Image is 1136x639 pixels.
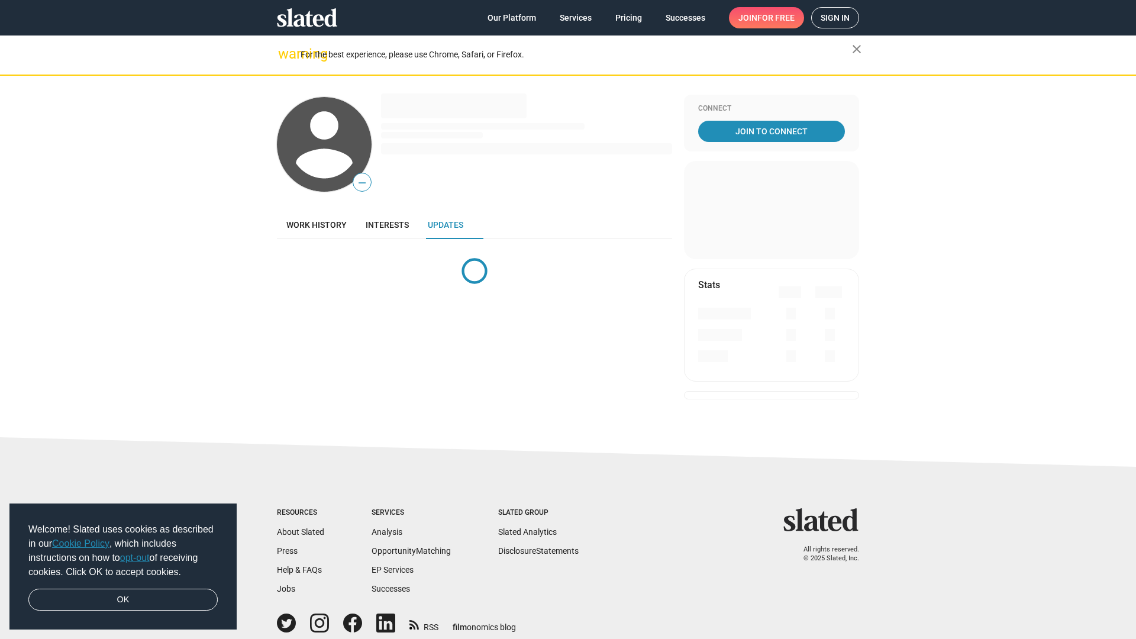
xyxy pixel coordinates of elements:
mat-icon: warning [278,47,292,61]
span: Our Platform [488,7,536,28]
span: Services [560,7,592,28]
span: Join [738,7,795,28]
a: EP Services [372,565,414,575]
span: Interests [366,220,409,230]
span: Pricing [615,7,642,28]
a: Our Platform [478,7,546,28]
mat-icon: close [850,42,864,56]
a: dismiss cookie message [28,589,218,611]
a: Pricing [606,7,651,28]
a: Help & FAQs [277,565,322,575]
span: Join To Connect [701,121,843,142]
span: Successes [666,7,705,28]
span: Welcome! Slated uses cookies as described in our , which includes instructions on how to of recei... [28,522,218,579]
a: Updates [418,211,473,239]
a: filmonomics blog [453,612,516,633]
a: Slated Analytics [498,527,557,537]
a: Joinfor free [729,7,804,28]
span: — [353,175,371,191]
p: All rights reserved. © 2025 Slated, Inc. [791,546,859,563]
a: Services [550,7,601,28]
mat-card-title: Stats [698,279,720,291]
a: Interests [356,211,418,239]
div: cookieconsent [9,504,237,630]
a: Work history [277,211,356,239]
a: Analysis [372,527,402,537]
a: RSS [409,615,438,633]
a: Join To Connect [698,121,845,142]
a: opt-out [120,553,150,563]
a: Successes [656,7,715,28]
a: Sign in [811,7,859,28]
span: Updates [428,220,463,230]
div: For the best experience, please use Chrome, Safari, or Firefox. [301,47,852,63]
span: Sign in [821,8,850,28]
div: Resources [277,508,324,518]
span: for free [757,7,795,28]
a: About Slated [277,527,324,537]
div: Services [372,508,451,518]
a: Successes [372,584,410,593]
a: Jobs [277,584,295,593]
span: Work history [286,220,347,230]
a: Cookie Policy [52,538,109,548]
a: Press [277,546,298,556]
div: Slated Group [498,508,579,518]
span: film [453,622,467,632]
a: OpportunityMatching [372,546,451,556]
a: DisclosureStatements [498,546,579,556]
div: Connect [698,104,845,114]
